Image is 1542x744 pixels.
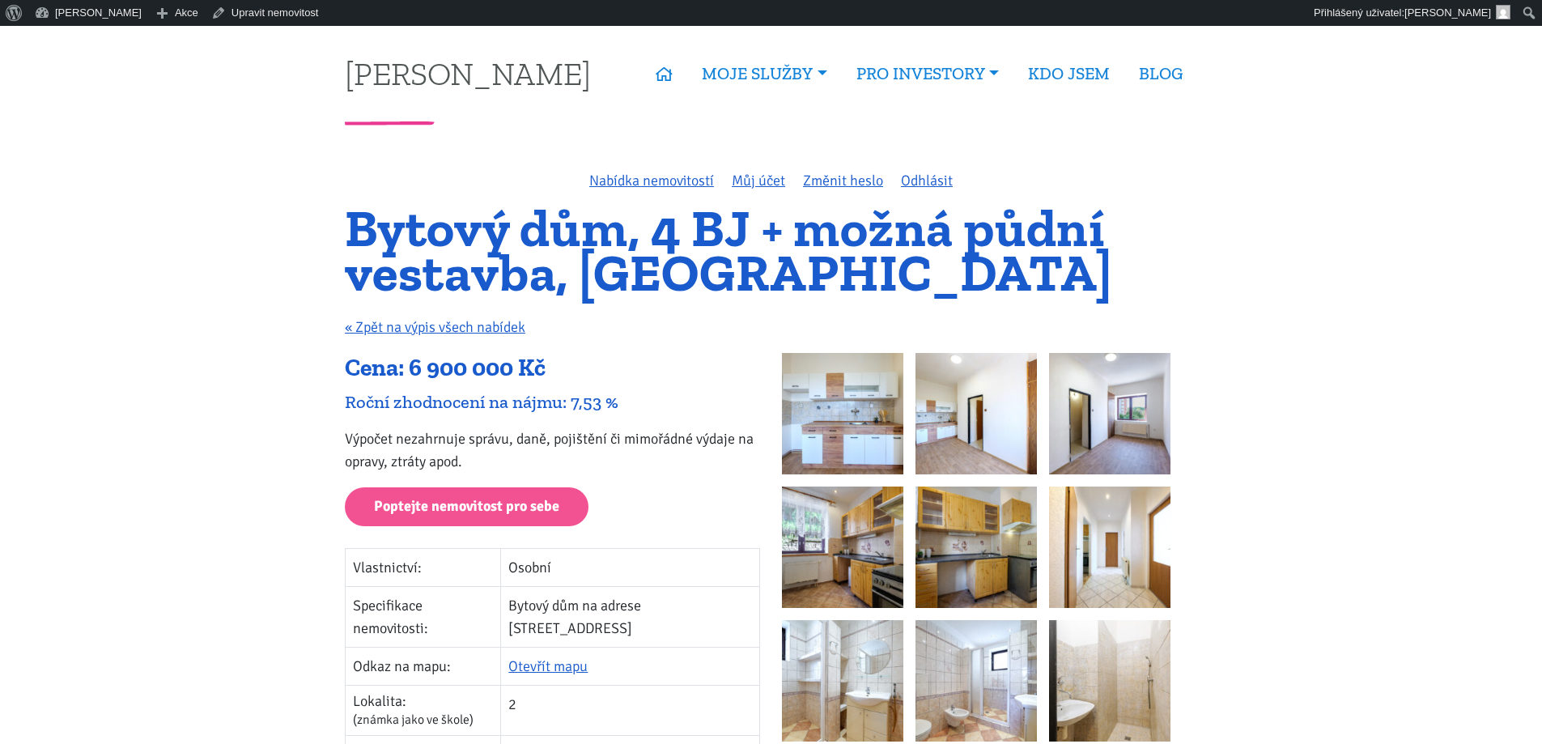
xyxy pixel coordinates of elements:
a: PRO INVESTORY [842,55,1013,92]
td: Specifikace nemovitosti: [346,587,501,648]
td: Bytový dům na adrese [STREET_ADDRESS] [501,587,760,648]
span: [PERSON_NAME] [1404,6,1491,19]
a: BLOG [1124,55,1197,92]
a: [PERSON_NAME] [345,57,591,89]
a: Otevřít mapu [508,657,588,675]
a: KDO JSEM [1013,55,1124,92]
td: Osobní [501,549,760,587]
a: Změnit heslo [803,172,883,189]
h1: Bytový dům, 4 BJ + možná půdní vestavba, [GEOGRAPHIC_DATA] [345,206,1197,295]
div: Cena: 6 900 000 Kč [345,353,760,384]
div: Roční zhodnocení na nájmu: 7,53 % [345,391,760,413]
td: 2 [501,686,760,736]
a: Poptejte nemovitost pro sebe [345,487,588,527]
a: Nabídka nemovitostí [589,172,714,189]
p: Výpočet nezahrnuje správu, daně, pojištění či mimořádné výdaje na opravy, ztráty apod. [345,427,760,473]
a: Můj účet [732,172,785,189]
td: Vlastnictví: [346,549,501,587]
a: MOJE SLUŽBY [687,55,841,92]
span: (známka jako ve škole) [353,712,474,728]
td: Odkaz na mapu: [346,648,501,686]
td: Lokalita: [346,686,501,736]
a: « Zpět na výpis všech nabídek [345,318,525,336]
a: Odhlásit [901,172,953,189]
